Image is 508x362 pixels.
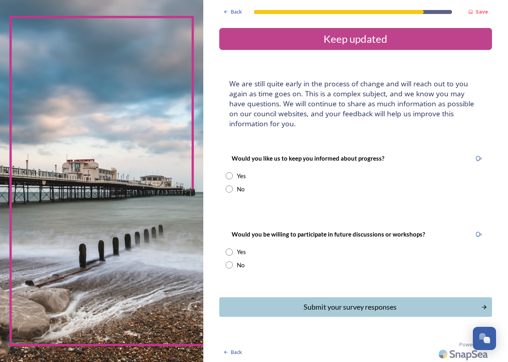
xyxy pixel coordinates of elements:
button: Open Chat [473,327,496,350]
div: No [237,185,244,194]
span: Powered by [459,341,488,348]
strong: Would you like us to keep you informed about progress? [232,155,384,162]
strong: Would you be willing to participate in future discussions or workshops? [232,231,425,238]
h4: We are still quite early in the process of change and will reach out to you again as time goes on... [229,79,482,129]
button: Continue [219,297,492,317]
strong: Save [476,8,488,15]
div: Yes [237,247,246,257]
div: No [237,261,244,270]
div: Yes [237,171,246,181]
span: Back [231,348,242,356]
div: Submit your survey responses [224,302,477,312]
div: Keep updated [222,31,489,47]
span: Back [231,8,242,16]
